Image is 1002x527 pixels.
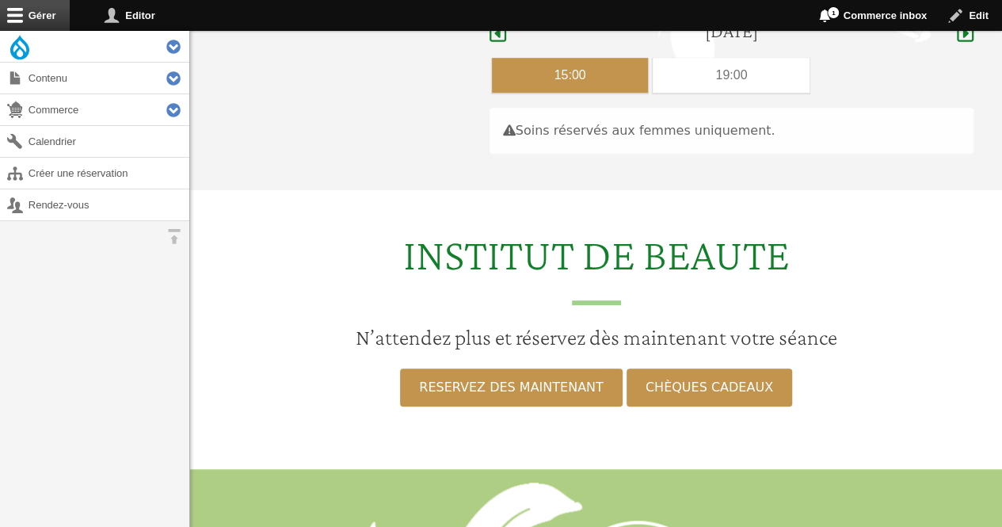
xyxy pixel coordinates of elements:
[490,108,973,154] div: Soins réservés aux femmes uniquement.
[200,324,992,351] h3: N’attendez plus et réservez dès maintenant votre séance
[827,6,840,19] span: 1
[705,20,758,43] h4: [DATE]
[158,221,189,252] button: Orientation horizontale
[200,228,992,305] h2: INSTITUT DE BEAUTE
[492,58,649,93] div: 15:00
[400,369,622,407] a: RESERVEZ DES MAINTENANT
[627,369,792,407] a: CHÈQUES CADEAUX
[653,58,810,93] div: 19:00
